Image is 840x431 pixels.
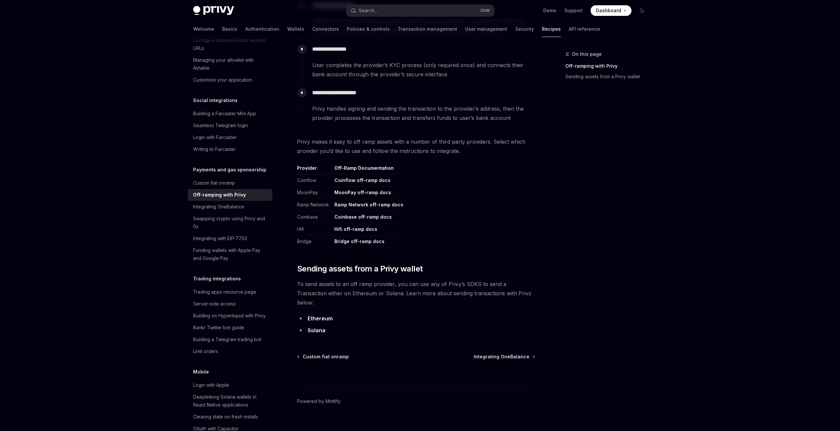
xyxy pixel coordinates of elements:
a: Writing to Farcaster [188,143,272,155]
a: Dashboard [590,5,631,16]
a: Welcome [193,21,214,37]
a: Authentication [245,21,279,37]
a: Integrating OneBalance [188,201,272,213]
a: Customize your application [188,74,272,86]
a: Integrating with EIP-7702 [188,233,272,244]
a: User management [465,21,507,37]
button: Toggle dark mode [637,5,647,16]
span: Dashboard [596,7,621,14]
div: Server-side access [193,300,236,308]
a: Hifi off-ramp docs [334,226,377,232]
button: Open search [346,5,494,17]
a: Demo [543,7,556,14]
a: Building a Telegram trading bot [188,334,272,345]
h5: Mobile [193,368,209,376]
div: Writing to Farcaster [193,145,236,153]
span: To send assets to an off ramp provider, you can use any of Privy’s SDKS to send a Transaction eit... [297,279,535,307]
span: Sending assets from a Privy wallet [297,264,423,274]
a: Support [564,7,583,14]
div: Managing your allowlist with Airtable [193,56,268,72]
div: Login with Apple [193,381,229,389]
a: MoonPay off-ramp docs [334,190,391,196]
a: Security [515,21,534,37]
th: Provider [297,165,332,174]
td: Coinbase [297,211,332,223]
a: Ethereum [308,315,333,322]
span: On this page [572,50,602,58]
div: Building on Hyperliquid with Privy [193,312,266,320]
div: Building a Telegram trading bot [193,336,261,343]
a: Custom fiat onramp [188,177,272,189]
div: Trading apps resource page [193,288,256,296]
img: dark logo [193,6,234,15]
a: Building a Farcaster Mini App [188,108,272,120]
a: Building on Hyperliquid with Privy [188,310,272,322]
div: Swapping crypto using Privy and 0x [193,215,268,231]
a: Coinbase off-ramp docs [334,214,392,220]
div: Seamless Telegram login [193,122,248,129]
div: Deeplinking Solana wallets in React Native applications [193,393,268,409]
td: MoonPay [297,187,332,199]
span: Custom fiat onramp [303,353,349,360]
a: Custom fiat onramp [298,353,349,360]
a: Deeplinking Solana wallets in React Native applications [188,391,272,411]
a: Trading apps resource page [188,286,272,298]
a: Login with Farcaster [188,131,272,143]
a: Swapping crypto using Privy and 0x [188,213,272,233]
a: Off-ramping with Privy [565,61,653,71]
a: Ramp Network off-ramp docs [334,202,403,208]
div: Limit orders [193,347,218,355]
a: Coinflow off-ramp docs [334,177,390,183]
span: Privy makes it easy to off ramp assets with a number of third party providers. Select which provi... [297,137,535,156]
div: Integrating OneBalance [193,203,244,211]
div: Custom fiat onramp [193,179,235,187]
span: Ctrl K [480,8,490,13]
div: Off-ramping with Privy [193,191,246,199]
a: API reference [569,21,600,37]
div: Customize your application [193,76,252,84]
h5: Social integrations [193,96,238,104]
a: Bankr Twitter bot guide [188,322,272,334]
h5: Trading integrations [193,275,241,283]
a: Seamless Telegram login [188,120,272,131]
a: Connectors [312,21,339,37]
a: Wallets [287,21,304,37]
a: Managing your allowlist with Airtable [188,54,272,74]
a: Policies & controls [347,21,390,37]
a: Off-ramping with Privy [188,189,272,201]
a: Solana [308,327,325,334]
div: Bankr Twitter bot guide [193,324,244,332]
a: Funding wallets with Apple Pay and Google Pay [188,244,272,264]
a: Transaction management [398,21,457,37]
a: Recipes [542,21,561,37]
div: Funding wallets with Apple Pay and Google Pay [193,246,268,262]
td: Ramp Network [297,199,332,211]
span: Privy handles signing and sending the transaction to the provider’s address, then the provider pr... [312,104,535,123]
a: Clearing state on fresh installs [188,411,272,423]
th: Off-Ramp Documentation [332,165,403,174]
td: Coinflow [297,174,332,187]
a: Basics [222,21,237,37]
a: Limit orders [188,345,272,357]
span: User completes the provider’s KYC process (only required once) and connects their bank account th... [312,60,535,79]
div: Clearing state on fresh installs [193,413,258,421]
div: Search... [359,7,377,15]
div: Login with Farcaster [193,133,237,141]
td: Hifi [297,223,332,235]
div: Integrating with EIP-7702 [193,234,247,242]
a: Server-side access [188,298,272,310]
a: Powered by Mintlify [297,398,341,405]
span: Integrating OneBalance [474,353,529,360]
a: Integrating OneBalance [474,353,534,360]
div: Building a Farcaster Mini App [193,110,256,118]
a: Sending assets from a Privy wallet [565,71,653,82]
a: Bridge off-ramp docs [334,238,385,244]
h5: Payments and gas sponsorship [193,166,266,174]
td: Bridge [297,235,332,248]
a: Login with Apple [188,379,272,391]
